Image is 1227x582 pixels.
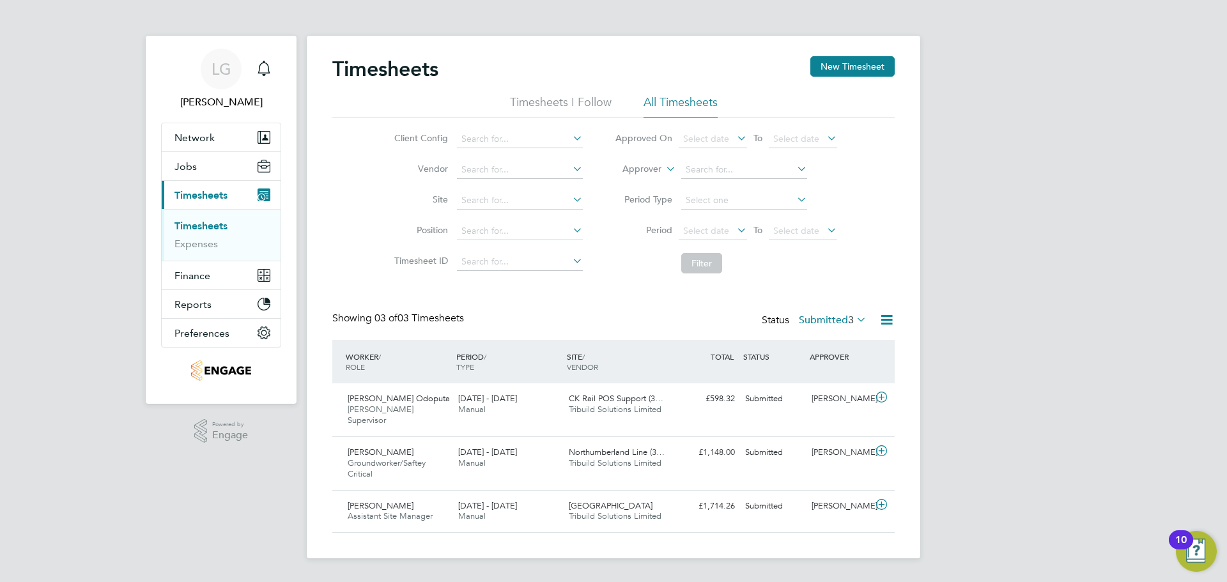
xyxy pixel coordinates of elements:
span: Select date [773,133,819,144]
div: APPROVER [806,345,873,368]
input: Search for... [457,222,583,240]
button: Reports [162,290,281,318]
span: LG [212,61,231,77]
div: Showing [332,312,467,325]
span: ROLE [346,362,365,372]
label: Period Type [615,194,672,205]
input: Search for... [457,161,583,179]
div: Status [762,312,869,330]
img: tribuildsolutions-logo-retina.png [191,360,251,381]
span: Finance [174,270,210,282]
input: Search for... [681,161,807,179]
div: [PERSON_NAME] [806,388,873,410]
div: [PERSON_NAME] [806,496,873,517]
a: Expenses [174,238,218,250]
nav: Main navigation [146,36,297,404]
span: To [750,222,766,238]
span: / [484,351,486,362]
span: [PERSON_NAME] [348,500,413,511]
span: Select date [683,225,729,236]
div: STATUS [740,345,806,368]
span: Manual [458,404,486,415]
button: Filter [681,253,722,273]
label: Submitted [799,314,867,326]
span: TOTAL [711,351,734,362]
div: £598.32 [674,388,740,410]
button: Preferences [162,319,281,347]
span: [DATE] - [DATE] [458,500,517,511]
label: Site [390,194,448,205]
span: 3 [848,314,854,326]
span: / [582,351,585,362]
span: Assistant Site Manager [348,510,433,521]
span: Tribuild Solutions Limited [569,510,661,521]
a: LG[PERSON_NAME] [161,49,281,110]
label: Approver [604,163,661,176]
span: [DATE] - [DATE] [458,447,517,457]
div: Submitted [740,442,806,463]
div: Timesheets [162,209,281,261]
span: Timesheets [174,189,228,201]
span: [DATE] - [DATE] [458,393,517,404]
li: Timesheets I Follow [510,95,612,118]
div: 10 [1175,540,1187,556]
span: / [378,351,381,362]
a: Go to home page [161,360,281,381]
span: Manual [458,510,486,521]
button: Timesheets [162,181,281,209]
div: Submitted [740,496,806,517]
label: Timesheet ID [390,255,448,266]
label: Approved On [615,132,672,144]
span: Tribuild Solutions Limited [569,404,661,415]
div: £1,148.00 [674,442,740,463]
span: Reports [174,298,212,310]
span: Manual [458,457,486,468]
span: [PERSON_NAME] Supervisor [348,404,413,425]
label: Period [615,224,672,236]
span: Select date [683,133,729,144]
div: PERIOD [453,345,564,378]
span: To [750,130,766,146]
span: VENDOR [567,362,598,372]
a: Timesheets [174,220,228,232]
div: [PERSON_NAME] [806,442,873,463]
span: 03 Timesheets [374,312,464,325]
span: Select date [773,225,819,236]
span: Preferences [174,327,229,339]
span: Jobs [174,160,197,172]
input: Search for... [457,253,583,271]
label: Position [390,224,448,236]
div: Submitted [740,388,806,410]
h2: Timesheets [332,56,438,82]
div: £1,714.26 [674,496,740,517]
input: Select one [681,192,807,210]
span: [PERSON_NAME] Odoputa [348,393,450,404]
button: Finance [162,261,281,289]
span: Groundworker/Saftey Critical [348,457,426,479]
label: Vendor [390,163,448,174]
label: Client Config [390,132,448,144]
span: [PERSON_NAME] [348,447,413,457]
div: SITE [564,345,674,378]
span: Engage [212,430,248,441]
button: New Timesheet [810,56,895,77]
span: [GEOGRAPHIC_DATA] [569,500,652,511]
li: All Timesheets [644,95,718,118]
a: Powered byEngage [194,419,249,443]
button: Open Resource Center, 10 new notifications [1176,531,1217,572]
span: Network [174,132,215,144]
button: Jobs [162,152,281,180]
span: Powered by [212,419,248,430]
span: Northumberland Line (3… [569,447,665,457]
span: Lee Garrity [161,95,281,110]
span: 03 of [374,312,397,325]
span: TYPE [456,362,474,372]
input: Search for... [457,130,583,148]
div: WORKER [343,345,453,378]
button: Network [162,123,281,151]
span: Tribuild Solutions Limited [569,457,661,468]
input: Search for... [457,192,583,210]
span: CK Rail POS Support (3… [569,393,663,404]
